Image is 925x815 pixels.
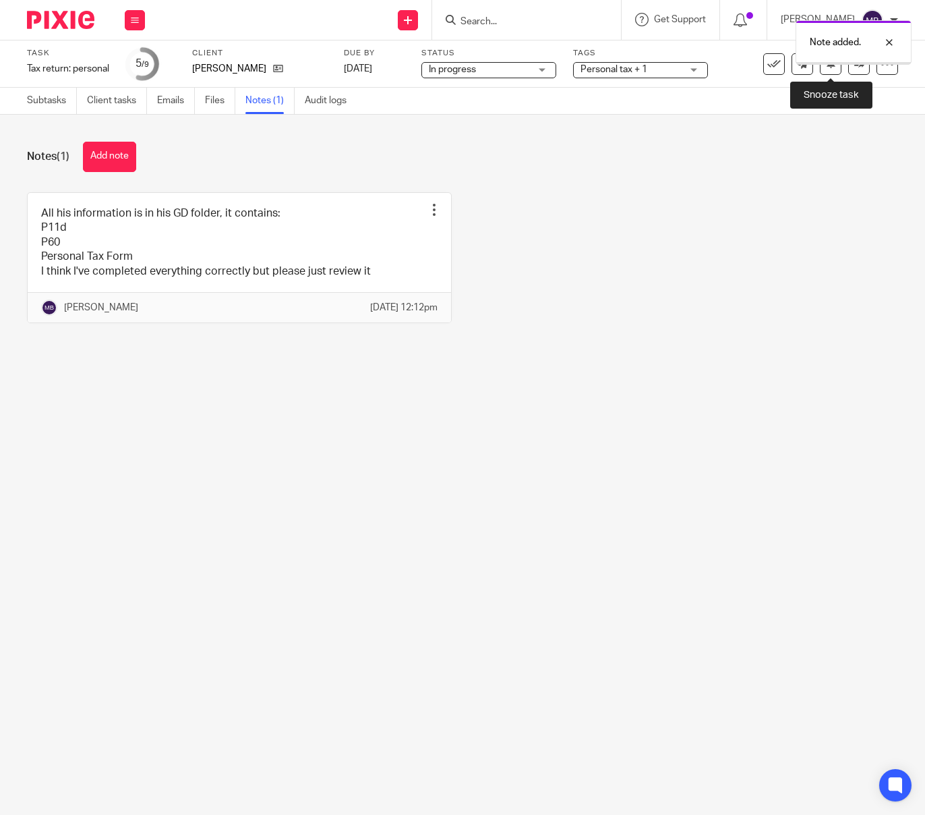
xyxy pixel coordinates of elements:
p: [PERSON_NAME] [64,301,138,314]
span: (1) [57,151,69,162]
label: Task [27,48,109,59]
span: [DATE] [344,64,372,74]
label: Client [192,48,327,59]
label: Status [421,48,556,59]
p: [DATE] 12:12pm [370,301,438,314]
img: Pixie [27,11,94,29]
p: Note added. [810,36,861,49]
small: /9 [142,61,149,68]
p: [PERSON_NAME] [192,62,266,76]
a: Client tasks [87,88,147,114]
span: Personal tax + 1 [580,65,647,74]
input: Search [459,16,580,28]
img: svg%3E [41,300,57,316]
div: Tax return: personal [27,62,109,76]
img: svg%3E [862,9,883,31]
button: Add note [83,142,136,172]
label: Due by [344,48,405,59]
span: In progress [429,65,476,74]
a: Subtasks [27,88,77,114]
div: 5 [136,56,149,72]
a: Files [205,88,235,114]
a: Notes (1) [245,88,295,114]
a: Audit logs [305,88,357,114]
h1: Notes [27,150,69,164]
a: Emails [157,88,195,114]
